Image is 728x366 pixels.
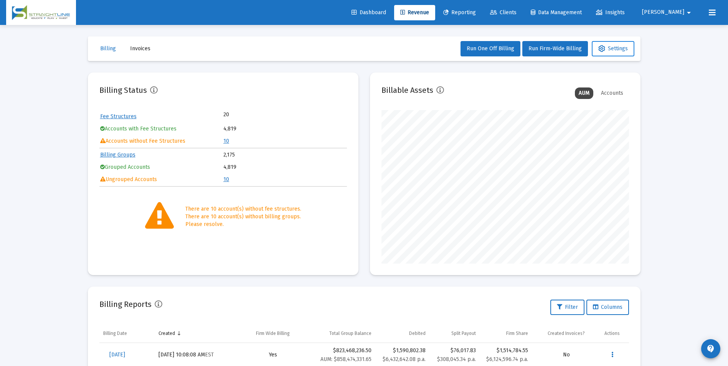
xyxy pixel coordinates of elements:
[375,324,429,343] td: Column Debited
[158,351,236,359] div: [DATE] 10:08:08 AM
[383,356,426,363] small: $6,432,642.08 p.a.
[484,347,528,354] div: $1,514,784.55
[437,5,482,20] a: Reporting
[409,330,426,336] div: Debited
[223,123,346,135] td: 4,819
[480,324,532,343] td: Column Firm Share
[100,174,223,185] td: Ungrouped Accounts
[490,9,517,16] span: Clients
[307,324,375,343] td: Column Total Group Balance
[557,304,578,310] span: Filter
[592,41,634,56] button: Settings
[223,162,346,173] td: 4,819
[329,330,371,336] div: Total Group Balance
[590,5,631,20] a: Insights
[633,5,703,20] button: [PERSON_NAME]
[100,45,116,52] span: Billing
[223,149,346,161] td: 2,175
[185,221,301,228] div: Please resolve.
[532,324,601,343] td: Column Created Invoices?
[433,347,476,363] div: $76,017.83
[593,304,622,310] span: Columns
[597,87,627,99] div: Accounts
[684,5,693,20] mat-icon: arrow_drop_down
[103,347,131,363] a: [DATE]
[484,5,523,20] a: Clients
[223,176,229,183] a: 10
[531,9,582,16] span: Data Management
[320,356,371,363] small: AUM: $858,474,331.65
[99,84,147,96] h2: Billing Status
[394,5,435,20] a: Revenue
[575,87,593,99] div: AUM
[381,84,433,96] h2: Billable Assets
[103,330,127,336] div: Billing Date
[596,9,625,16] span: Insights
[100,113,137,120] a: Fee Structures
[601,324,629,343] td: Column Actions
[185,213,301,221] div: There are 10 account(s) without billing groups.
[525,5,588,20] a: Data Management
[550,300,584,315] button: Filter
[461,41,520,56] button: Run One Off Billing
[379,347,426,354] div: $1,590,802.38
[586,300,629,315] button: Columns
[130,45,150,52] span: Invoices
[100,123,223,135] td: Accounts with Fee Structures
[99,298,152,310] h2: Billing Reports
[522,41,588,56] button: Run Firm-Wide Billing
[400,9,429,16] span: Revenue
[12,5,70,20] img: Dashboard
[345,5,392,20] a: Dashboard
[506,330,528,336] div: Firm Share
[429,324,480,343] td: Column Split Payout
[158,330,175,336] div: Created
[310,347,371,363] div: $823,468,236.50
[604,330,620,336] div: Actions
[598,45,628,52] span: Settings
[223,111,285,119] td: 20
[536,351,597,359] div: No
[642,9,684,16] span: [PERSON_NAME]
[124,41,157,56] button: Invoices
[94,41,122,56] button: Billing
[352,9,386,16] span: Dashboard
[109,351,125,358] span: [DATE]
[99,324,155,343] td: Column Billing Date
[256,330,290,336] div: Firm Wide Billing
[185,205,301,213] div: There are 10 account(s) without fee structures.
[443,9,476,16] span: Reporting
[706,344,715,353] mat-icon: contact_support
[239,324,307,343] td: Column Firm Wide Billing
[100,152,135,158] a: Billing Groups
[155,324,239,343] td: Column Created
[467,45,514,52] span: Run One Off Billing
[100,162,223,173] td: Grouped Accounts
[223,138,229,144] a: 10
[548,330,585,336] div: Created Invoices?
[243,351,303,359] div: Yes
[205,351,214,358] small: EST
[437,356,476,363] small: $308,045.34 p.a.
[451,330,476,336] div: Split Payout
[486,356,528,363] small: $6,124,596.74 p.a.
[100,135,223,147] td: Accounts without Fee Structures
[528,45,582,52] span: Run Firm-Wide Billing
